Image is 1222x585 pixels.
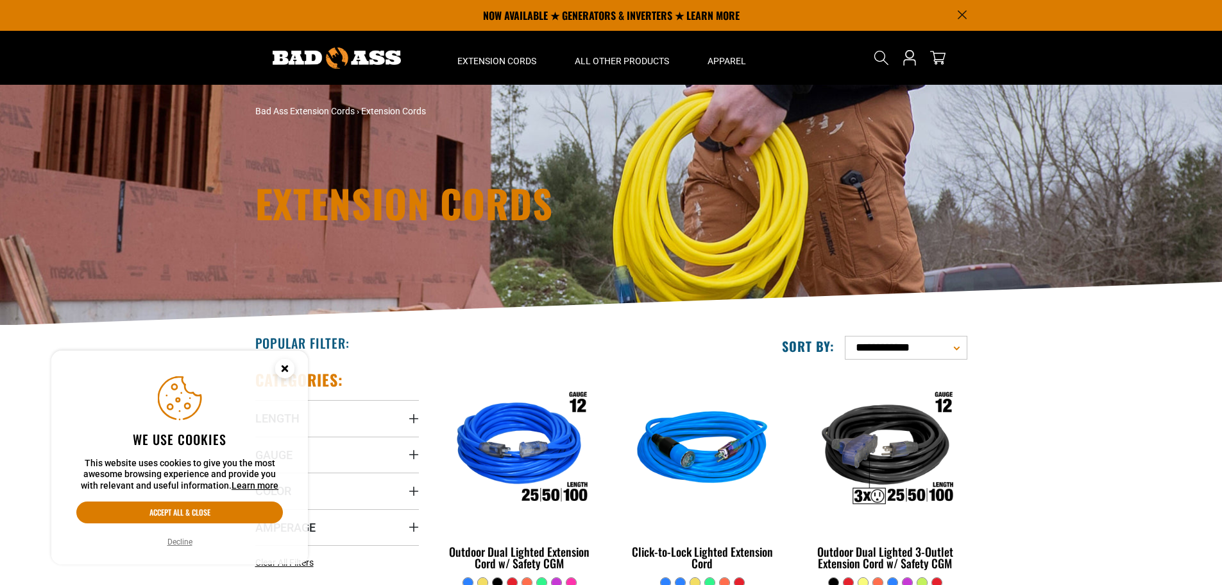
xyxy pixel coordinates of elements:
h2: We use cookies [76,431,283,448]
img: blue [622,376,783,524]
span: › [357,106,359,116]
nav: breadcrumbs [255,105,724,118]
summary: Extension Cords [438,31,556,85]
span: Apparel [708,55,746,67]
a: Outdoor Dual Lighted 3-Outlet Extension Cord w/ Safety CGM Outdoor Dual Lighted 3-Outlet Extensio... [803,370,967,577]
a: Learn more [232,480,278,491]
a: Outdoor Dual Lighted Extension Cord w/ Safety CGM Outdoor Dual Lighted Extension Cord w/ Safety CGM [438,370,602,577]
h2: Popular Filter: [255,335,350,351]
a: blue Click-to-Lock Lighted Extension Cord [620,370,784,577]
span: Extension Cords [361,106,426,116]
summary: Amperage [255,509,419,545]
img: Outdoor Dual Lighted Extension Cord w/ Safety CGM [439,376,600,524]
button: Accept all & close [76,502,283,523]
a: Bad Ass Extension Cords [255,106,355,116]
h1: Extension Cords [255,184,724,222]
p: This website uses cookies to give you the most awesome browsing experience and provide you with r... [76,458,283,492]
aside: Cookie Consent [51,351,308,565]
span: Extension Cords [457,55,536,67]
label: Sort by: [782,338,835,354]
summary: Length [255,400,419,436]
span: All Other Products [575,55,669,67]
summary: All Other Products [556,31,688,85]
div: Outdoor Dual Lighted 3-Outlet Extension Cord w/ Safety CGM [803,546,967,569]
summary: Search [871,48,892,68]
img: Bad Ass Extension Cords [273,48,401,69]
summary: Color [255,473,419,509]
summary: Apparel [688,31,765,85]
img: Outdoor Dual Lighted 3-Outlet Extension Cord w/ Safety CGM [804,376,966,524]
div: Outdoor Dual Lighted Extension Cord w/ Safety CGM [438,546,602,569]
div: Click-to-Lock Lighted Extension Cord [620,546,784,569]
summary: Gauge [255,437,419,473]
span: Clear All Filters [255,557,314,568]
button: Decline [164,536,196,548]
